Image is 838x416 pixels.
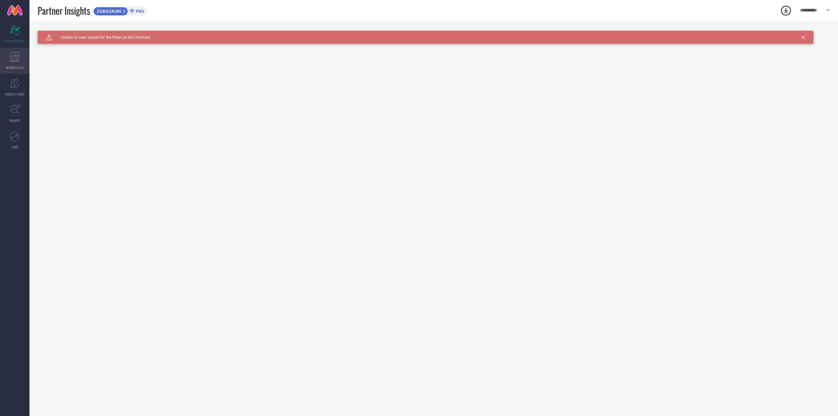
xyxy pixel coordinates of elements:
[12,145,18,150] span: FWD
[38,31,830,36] div: Unable to load filters at this moment. Please try later.
[52,35,151,40] span: Unable to load values for the filters at this moment.
[5,39,25,44] span: SCORECARDS
[93,5,147,16] a: SUBSCRIBEPRO
[38,4,90,17] span: Partner Insights
[9,118,20,123] span: TRENDS
[5,92,25,97] span: SUGGESTIONS
[6,65,24,70] span: WORKSPACE
[134,9,144,14] span: PRO
[94,9,123,14] span: SUBSCRIBE
[780,5,792,16] div: Open download list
